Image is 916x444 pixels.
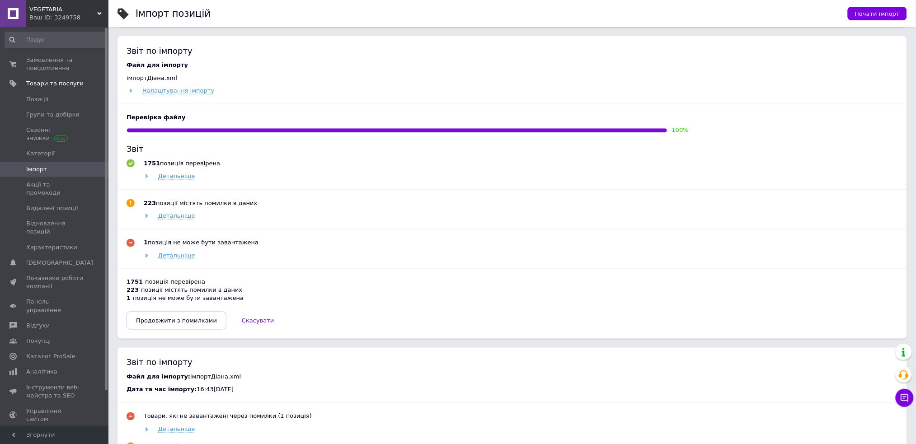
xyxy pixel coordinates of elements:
[855,10,900,17] span: Почати імпорт
[142,87,214,94] span: Налаштування імпорту
[127,45,898,56] div: Звіт по імпорту
[127,357,898,368] div: Звіт по імпорту
[26,204,78,212] span: Видалені позиції
[127,374,190,380] span: Файл для імпорту:
[127,61,898,69] div: Файл для імпорту
[190,374,241,380] span: імпортДіана.xml
[127,113,898,122] div: Перевірка файлу
[127,278,898,286] div: позиція перевірена
[127,287,139,294] span: 223
[5,32,106,48] input: Пошук
[26,79,84,88] span: Товари та послуги
[26,352,75,360] span: Каталог ProSale
[144,238,258,247] div: позиція не може бути завантажена
[26,95,48,103] span: Позиції
[144,412,312,421] div: Товари, які не завантажені через помилки (1 позиція)
[197,386,233,393] span: 16:43[DATE]
[26,259,93,267] span: [DEMOGRAPHIC_DATA]
[144,239,148,246] b: 1
[158,426,195,433] span: Детальніше
[26,298,84,314] span: Панель управління
[26,243,77,252] span: Характеристики
[232,312,283,330] button: Скасувати
[29,5,97,14] span: VEGETARIA
[26,111,80,119] span: Групи та добірки
[26,181,84,197] span: Акції та промокоди
[26,337,51,345] span: Покупці
[127,294,898,303] div: позиція не може бути завантажена
[848,7,907,20] button: Почати імпорт
[26,274,84,290] span: Показники роботи компанії
[136,318,217,324] span: Продовжити з помилками
[158,252,195,259] span: Детальніше
[127,75,177,81] span: імпортДіана.xml
[26,56,84,72] span: Замовлення та повідомлення
[26,150,55,158] span: Категорії
[29,14,108,22] div: Ваш ID: 3249758
[127,295,131,302] span: 1
[26,407,84,423] span: Управління сайтом
[144,200,156,206] b: 223
[26,383,84,400] span: Інструменти веб-майстра та SEO
[158,212,195,220] span: Детальніше
[26,368,57,376] span: Аналітика
[26,165,47,173] span: Імпорт
[136,8,211,19] h1: Імпорт позицій
[26,220,84,236] span: Відновлення позицій
[127,286,898,294] div: позиції містять помилки в даних
[127,143,898,154] div: Звіт
[242,318,274,324] span: Скасувати
[127,312,226,330] button: Продовжити з помилками
[896,389,914,407] button: Чат з покупцем
[144,160,160,167] b: 1751
[144,199,257,207] div: позиції містять помилки в даних
[672,126,689,134] div: 100 %
[127,386,197,393] span: Дата та час імпорту:
[26,322,50,330] span: Відгуки
[144,159,220,168] div: позиція перевірена
[127,279,143,285] span: 1751
[26,126,84,142] span: Сезонні знижки
[158,173,195,180] span: Детальніше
